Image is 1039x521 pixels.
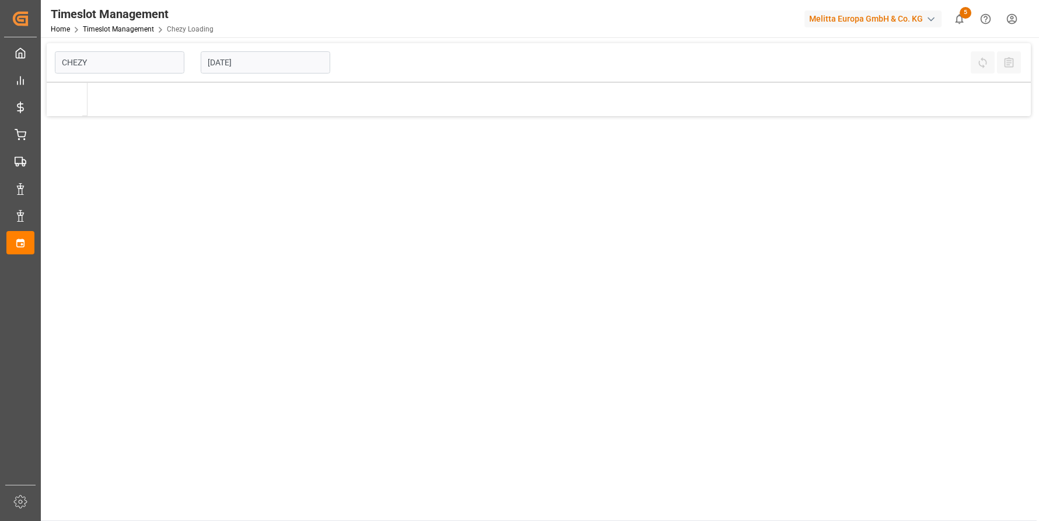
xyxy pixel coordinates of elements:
button: Help Center [972,6,999,32]
div: Melitta Europa GmbH & Co. KG [804,11,942,27]
a: Timeslot Management [83,25,154,33]
span: 5 [960,7,971,19]
button: show 5 new notifications [946,6,972,32]
input: DD-MM-YYYY [201,51,330,74]
div: Timeslot Management [51,5,214,23]
input: Type to search/select [55,51,184,74]
a: Home [51,25,70,33]
button: Melitta Europa GmbH & Co. KG [804,8,946,30]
